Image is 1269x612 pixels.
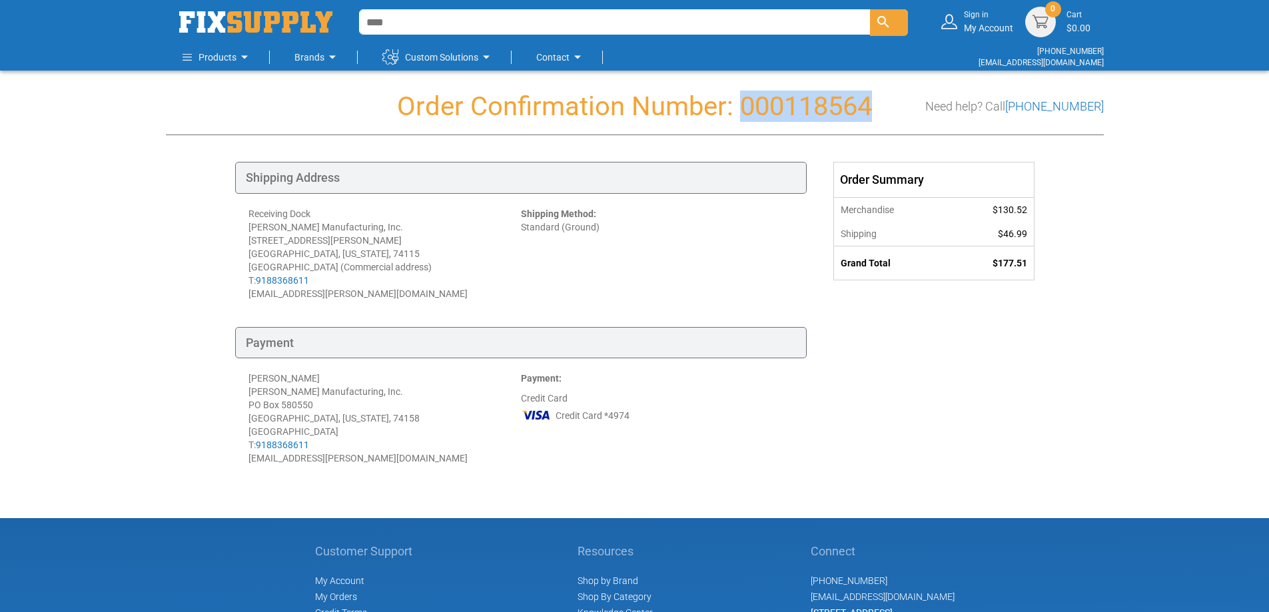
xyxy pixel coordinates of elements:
h5: Connect [811,545,955,558]
strong: Payment: [521,373,562,384]
div: [PERSON_NAME] [PERSON_NAME] Manufacturing, Inc. PO Box 580550 [GEOGRAPHIC_DATA], [US_STATE], 7415... [248,372,521,465]
a: [PHONE_NUMBER] [1037,47,1104,56]
small: Sign in [964,9,1013,21]
span: My Account [315,575,364,586]
span: 0 [1051,3,1055,15]
div: My Account [964,9,1013,34]
a: store logo [179,11,332,33]
a: [PHONE_NUMBER] [811,575,887,586]
h3: Need help? Call [925,100,1104,113]
small: Cart [1066,9,1090,21]
div: Receiving Dock [PERSON_NAME] Manufacturing, Inc. [STREET_ADDRESS][PERSON_NAME] [GEOGRAPHIC_DATA],... [248,207,521,300]
div: Shipping Address [235,162,807,194]
div: Order Summary [834,162,1034,197]
a: Shop by Brand [578,575,638,586]
h5: Customer Support [315,545,420,558]
a: 9188368611 [256,275,309,286]
img: VI [521,405,552,425]
a: Contact [536,44,586,71]
a: [PHONE_NUMBER] [1005,99,1104,113]
span: $46.99 [998,228,1027,239]
a: [EMAIL_ADDRESS][DOMAIN_NAME] [811,591,955,602]
span: $0.00 [1066,23,1090,33]
a: 9188368611 [256,440,309,450]
img: Fix Industrial Supply [179,11,332,33]
span: $130.52 [993,204,1027,215]
div: Credit Card [521,372,793,465]
a: [EMAIL_ADDRESS][DOMAIN_NAME] [979,58,1104,67]
a: Custom Solutions [382,44,494,71]
th: Merchandise [834,197,950,222]
a: Shop By Category [578,591,651,602]
span: Credit Card *4974 [556,409,630,422]
strong: Grand Total [841,258,891,268]
span: $177.51 [993,258,1027,268]
div: Payment [235,327,807,359]
th: Shipping [834,222,950,246]
h5: Resources [578,545,653,558]
h1: Order Confirmation Number: 000118564 [166,92,1104,121]
a: Brands [294,44,340,71]
span: My Orders [315,591,357,602]
div: Standard (Ground) [521,207,793,300]
strong: Shipping Method: [521,208,596,219]
a: Products [183,44,252,71]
